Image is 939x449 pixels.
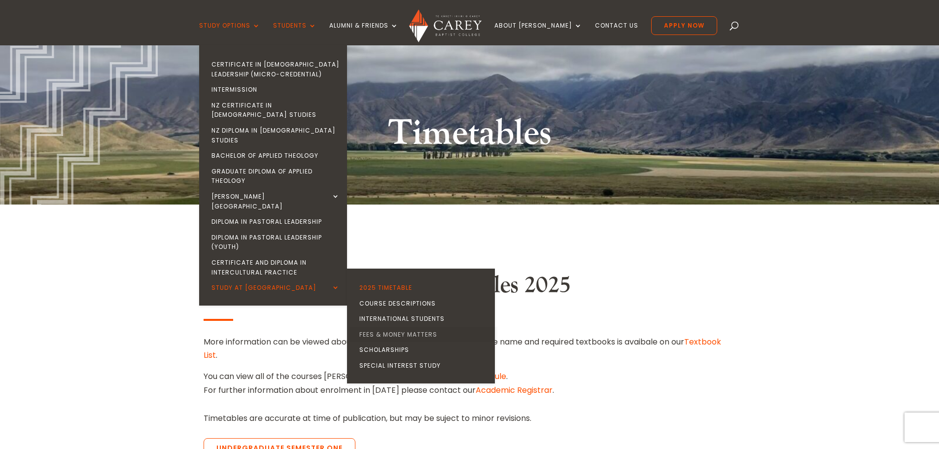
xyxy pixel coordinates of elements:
[285,110,655,162] h1: Timetables
[494,22,582,45] a: About [PERSON_NAME]
[204,412,736,425] p: Timetables are accurate at time of publication, but may be suject to minor revisions.
[202,255,349,280] a: Certificate and Diploma in Intercultural Practice
[202,98,349,123] a: NZ Certificate in [DEMOGRAPHIC_DATA] Studies
[595,22,638,45] a: Contact Us
[202,82,349,98] a: Intermission
[409,9,482,42] img: Carey Baptist College
[651,16,717,35] a: Apply Now
[202,123,349,148] a: NZ Diploma in [DEMOGRAPHIC_DATA] Studies
[273,22,316,45] a: Students
[349,296,497,311] a: Course Descriptions
[202,280,349,296] a: Study at [GEOGRAPHIC_DATA]
[202,148,349,164] a: Bachelor of Applied Theology
[349,327,497,343] a: Fees & Money Matters
[349,342,497,358] a: Scholarships
[204,335,736,370] p: More information can be viewed about each course by selecting the course name and required textbo...
[202,57,349,82] a: Certificate in [DEMOGRAPHIC_DATA] Leadership (Micro-credential)
[202,230,349,255] a: Diploma in Pastoral Leadership (Youth)
[349,311,497,327] a: International Students
[199,22,260,45] a: Study Options
[329,22,398,45] a: Alumni & Friends
[476,384,553,396] a: Academic Registrar
[349,280,497,296] a: 2025 Timetable
[202,214,349,230] a: Diploma in Pastoral Leadership
[349,358,497,374] a: Special Interest Study
[204,370,736,396] p: You can view all of the courses [PERSON_NAME] offers on our . For further information about enrol...
[202,189,349,214] a: [PERSON_NAME][GEOGRAPHIC_DATA]
[202,164,349,189] a: Graduate Diploma of Applied Theology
